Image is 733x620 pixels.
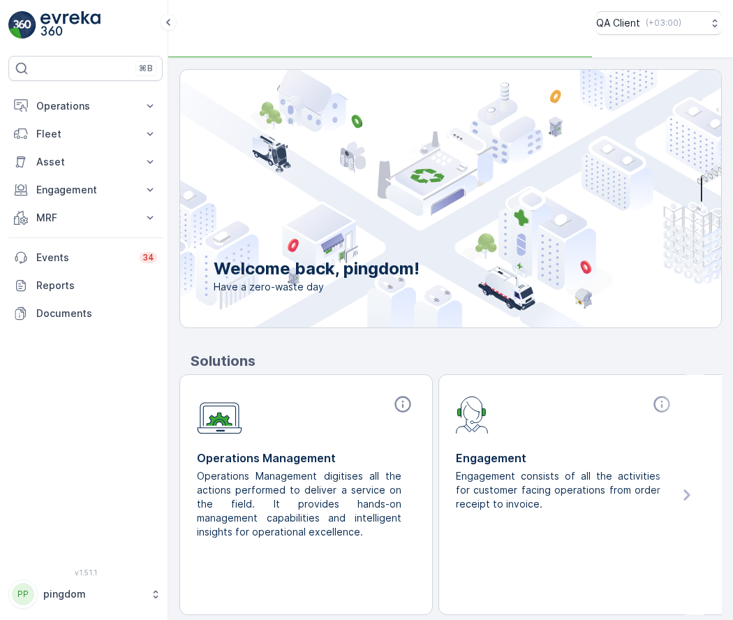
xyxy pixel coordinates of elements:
img: module-icon [197,394,242,434]
img: module-icon [456,394,489,434]
p: Reports [36,279,157,293]
p: ⌘B [139,63,153,74]
a: Events34 [8,244,163,272]
p: Asset [36,155,135,169]
p: Engagement consists of all the activities for customer facing operations from order receipt to in... [456,469,663,511]
a: Reports [8,272,163,300]
button: QA Client(+03:00) [596,11,722,35]
button: MRF [8,204,163,232]
p: pingdom [43,587,143,601]
p: Fleet [36,127,135,141]
div: PP [12,583,34,605]
button: Fleet [8,120,163,148]
p: ( +03:00 ) [646,17,681,29]
p: Operations [36,99,135,113]
p: 34 [142,252,154,263]
p: QA Client [596,16,640,30]
img: logo [8,11,36,39]
p: Solutions [191,350,722,371]
button: Engagement [8,176,163,204]
span: Have a zero-waste day [214,280,420,294]
p: Events [36,251,131,265]
p: Engagement [36,183,135,197]
button: PPpingdom [8,580,163,609]
button: Operations [8,92,163,120]
a: Documents [8,300,163,327]
p: Welcome back, pingdom! [214,258,420,280]
span: v 1.51.1 [8,568,163,577]
button: Asset [8,148,163,176]
p: MRF [36,211,135,225]
p: Operations Management [197,450,415,466]
img: logo_light-DOdMpM7g.png [40,11,101,39]
p: Documents [36,307,157,320]
p: Engagement [456,450,674,466]
img: city illustration [117,70,721,327]
p: Operations Management digitises all the actions performed to deliver a service on the field. It p... [197,469,404,539]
